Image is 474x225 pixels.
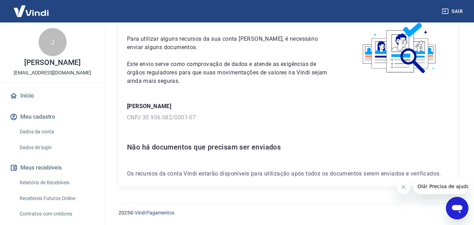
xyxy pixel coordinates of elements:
button: Sair [440,5,466,18]
img: Vindi [8,0,54,22]
span: Olá! Precisa de ajuda? [4,5,59,11]
button: Meus recebíveis [8,160,96,176]
img: waiting_documents.41d9841a9773e5fdf392cede4d13b617.svg [351,21,449,76]
button: Meu cadastro [8,109,96,125]
iframe: Fechar mensagem [396,180,410,194]
p: Os recursos da conta Vindi estarão disponíveis para utilização após todos os documentos serem env... [127,170,449,178]
a: Vindi Pagamentos [135,210,174,216]
p: Este envio serve como comprovação de dados e atende as exigências de órgãos reguladores para que ... [127,60,334,85]
p: 2025 © [119,209,457,217]
a: Relatório de Recebíveis [17,176,96,190]
div: J [39,28,67,56]
iframe: Botão para abrir a janela de mensagens [446,197,468,219]
a: Recebíveis Futuros Online [17,191,96,206]
a: Dados da conta [17,125,96,139]
a: Dados de login [17,140,96,155]
p: [EMAIL_ADDRESS][DOMAIN_NAME] [14,69,91,77]
a: Início [8,88,96,104]
p: [PERSON_NAME] [24,59,80,66]
p: Para utilizar alguns recursos da sua conta [PERSON_NAME], é necessário enviar alguns documentos. [127,35,334,52]
a: Contratos com credores [17,207,96,221]
p: CNPJ 30.906.082/0001-07 [127,113,449,122]
iframe: Mensagem da empresa [413,179,468,194]
h6: Não há documentos que precisam ser enviados [127,141,449,153]
p: [PERSON_NAME] [127,102,449,111]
